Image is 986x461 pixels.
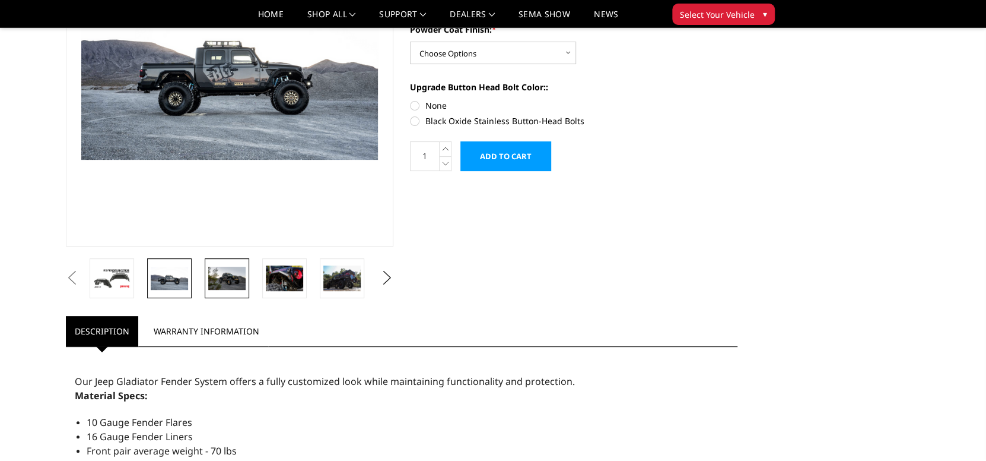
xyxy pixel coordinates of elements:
a: SEMA Show [519,10,570,27]
a: shop all [307,10,355,27]
img: Jeep JT Gladiator Fender System (set) [323,266,361,291]
label: Upgrade Button Head Bolt Color:: [410,81,737,93]
a: News [594,10,618,27]
button: Select Your Vehicle [672,4,775,25]
strong: Material Specs: [75,389,148,402]
span: Select Your Vehicle [680,8,755,21]
label: Black Oxide Stainless Button-Head Bolts [410,115,737,127]
iframe: Chat Widget [927,404,986,461]
a: Support [379,10,426,27]
input: Add to Cart [460,141,551,171]
a: Description [66,316,138,346]
span: 10 Gauge Fender Flares [87,416,192,429]
span: 16 Gauge Fender Liners [87,430,193,443]
a: Dealers [450,10,495,27]
a: Warranty Information [145,316,268,346]
span: Front pair average weight - 70 lbs [87,444,237,457]
img: Jeep JT Gladiator Fender System (set) [208,267,246,290]
span: ▾ [763,8,767,20]
img: Jeep JT Gladiator Fender System (set) [151,267,188,290]
button: Next [379,269,396,287]
label: Powder Coat Finish: [410,23,737,36]
img: Jeep JT Gladiator Fender System (set) [93,268,131,289]
label: None [410,99,737,112]
a: Home [258,10,284,27]
button: Previous [63,269,81,287]
img: Jeep JT Gladiator Fender System (set) [266,266,303,291]
span: Our Jeep Gladiator Fender System offers a fully customized look while maintaining functionality a... [75,375,575,388]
